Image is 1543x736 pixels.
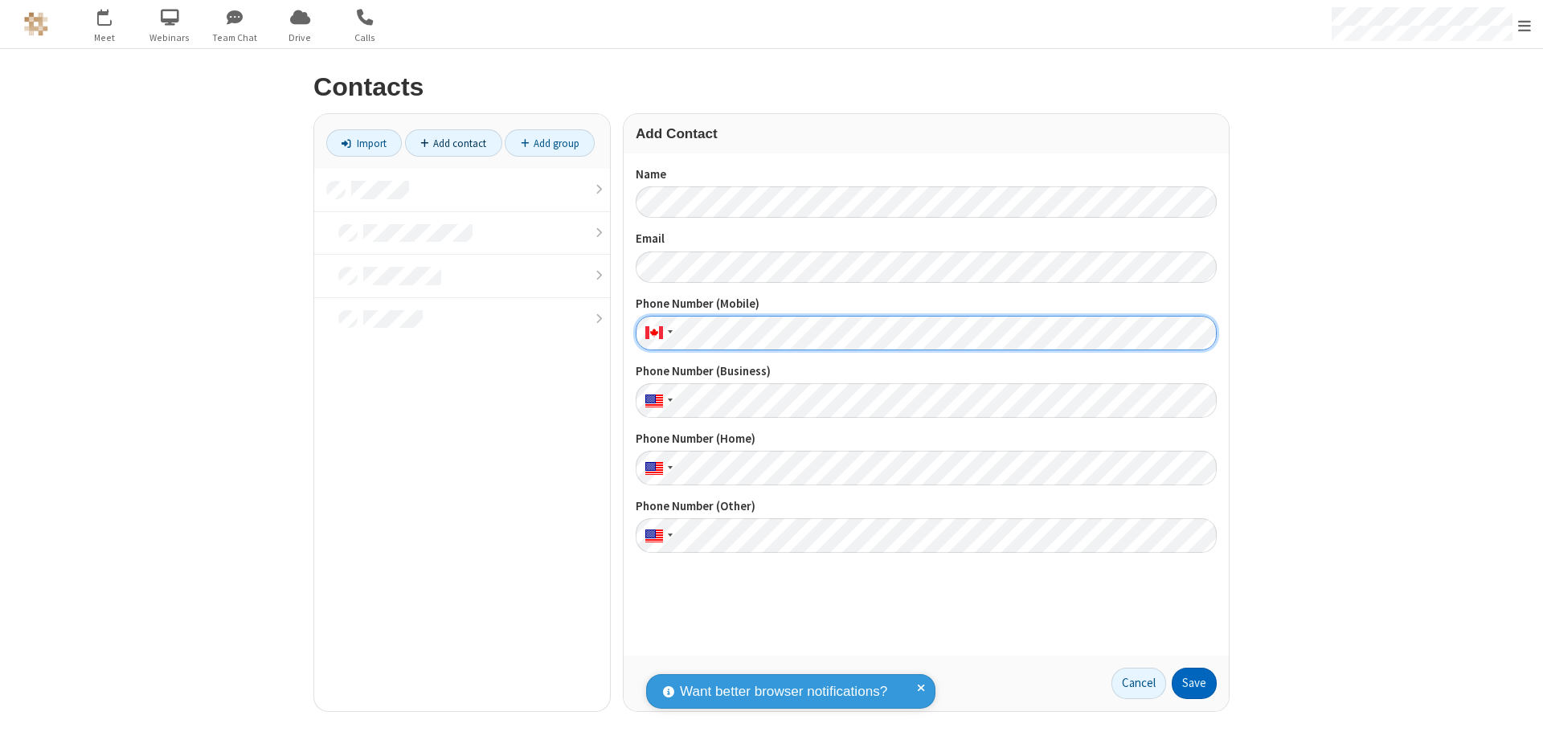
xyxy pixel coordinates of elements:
a: Add group [505,129,595,157]
span: Calls [335,31,395,45]
img: QA Selenium DO NOT DELETE OR CHANGE [24,12,48,36]
a: Cancel [1111,668,1166,700]
div: United States: + 1 [636,383,677,418]
div: United States: + 1 [636,451,677,485]
button: Save [1172,668,1217,700]
span: Team Chat [205,31,265,45]
div: 1 [108,9,119,21]
a: Add contact [405,129,502,157]
a: Import [326,129,402,157]
label: Phone Number (Mobile) [636,295,1217,313]
label: Phone Number (Other) [636,497,1217,516]
label: Name [636,166,1217,184]
span: Drive [270,31,330,45]
span: Webinars [140,31,200,45]
h2: Contacts [313,73,1230,101]
h3: Add Contact [636,126,1217,141]
span: Want better browser notifications? [680,681,887,702]
label: Phone Number (Home) [636,430,1217,448]
div: United States: + 1 [636,518,677,553]
div: Canada: + 1 [636,316,677,350]
label: Phone Number (Business) [636,362,1217,381]
label: Email [636,230,1217,248]
span: Meet [75,31,135,45]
